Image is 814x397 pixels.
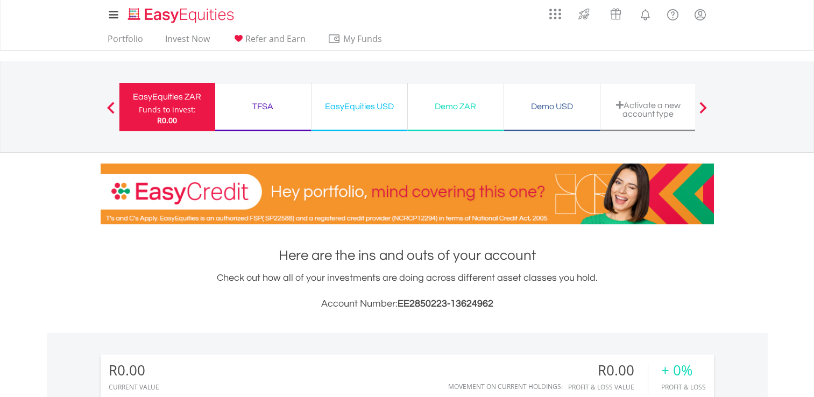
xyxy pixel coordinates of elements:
[124,3,238,24] a: Home page
[139,104,196,115] div: Funds to invest:
[318,99,401,114] div: EasyEquities USD
[228,33,310,50] a: Refer and Earn
[245,33,306,45] span: Refer and Earn
[398,299,493,309] span: EE2850223-13624962
[632,3,659,24] a: Notifications
[607,5,625,23] img: vouchers-v2.svg
[661,363,706,378] div: + 0%
[686,3,714,26] a: My Profile
[101,164,714,224] img: EasyCredit Promotion Banner
[448,383,563,390] div: Movement on Current Holdings:
[103,33,147,50] a: Portfolio
[157,115,177,125] span: R0.00
[414,99,497,114] div: Demo ZAR
[101,296,714,311] h3: Account Number:
[568,363,648,378] div: R0.00
[661,384,706,391] div: Profit & Loss
[542,3,568,20] a: AppsGrid
[109,384,159,391] div: CURRENT VALUE
[607,101,690,118] div: Activate a new account type
[101,271,714,311] div: Check out how all of your investments are doing across different asset classes you hold.
[126,89,209,104] div: EasyEquities ZAR
[161,33,214,50] a: Invest Now
[222,99,305,114] div: TFSA
[109,363,159,378] div: R0.00
[101,246,714,265] h1: Here are the ins and outs of your account
[568,384,648,391] div: Profit & Loss Value
[600,3,632,23] a: Vouchers
[328,32,398,46] span: My Funds
[511,99,593,114] div: Demo USD
[549,8,561,20] img: grid-menu-icon.svg
[126,6,238,24] img: EasyEquities_Logo.png
[659,3,686,24] a: FAQ's and Support
[575,5,593,23] img: thrive-v2.svg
